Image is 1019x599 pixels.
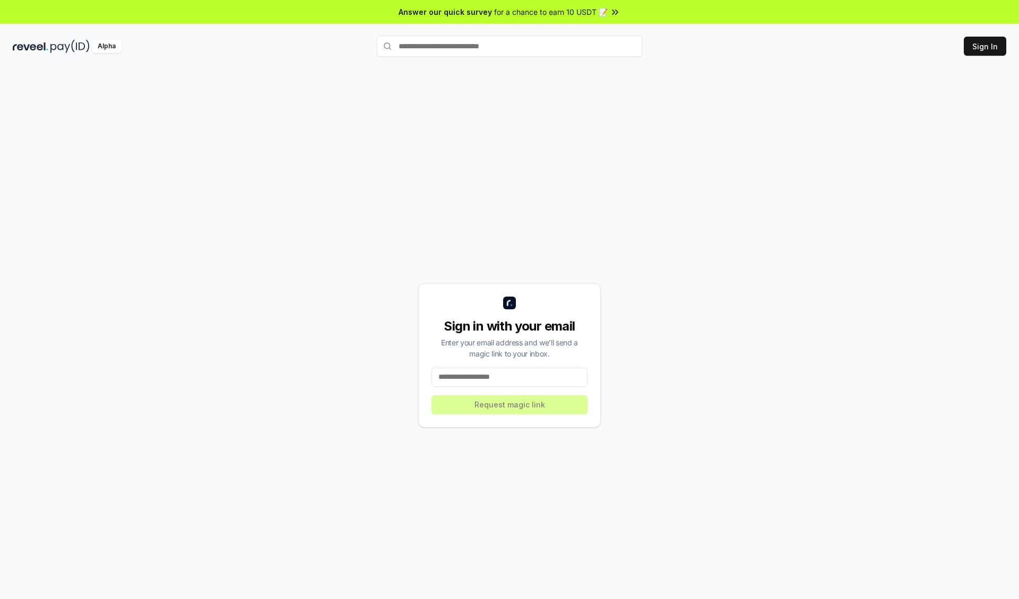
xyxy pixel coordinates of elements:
div: Sign in with your email [431,318,588,335]
span: for a chance to earn 10 USDT 📝 [494,6,608,18]
img: logo_small [503,297,516,309]
div: Alpha [92,40,122,53]
button: Sign In [964,37,1006,56]
img: pay_id [50,40,90,53]
img: reveel_dark [13,40,48,53]
div: Enter your email address and we’ll send a magic link to your inbox. [431,337,588,359]
span: Answer our quick survey [399,6,492,18]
